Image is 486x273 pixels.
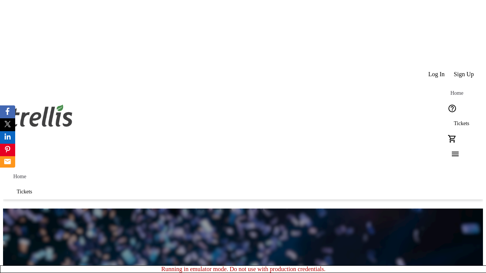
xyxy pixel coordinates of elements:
span: Log In [428,71,445,78]
button: Cart [445,131,460,146]
a: Tickets [445,116,478,131]
span: Home [13,174,26,180]
img: Orient E2E Organization B9VeCJ6eZ8's Logo [8,96,75,134]
span: Home [450,90,463,96]
a: Home [8,169,32,184]
button: Help [445,101,460,116]
button: Sign Up [449,67,478,82]
span: Sign Up [454,71,474,78]
a: Home [445,86,469,101]
span: Tickets [17,189,32,195]
button: Menu [445,146,460,162]
a: Tickets [8,184,41,199]
button: Log In [424,67,449,82]
span: Tickets [454,121,469,127]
